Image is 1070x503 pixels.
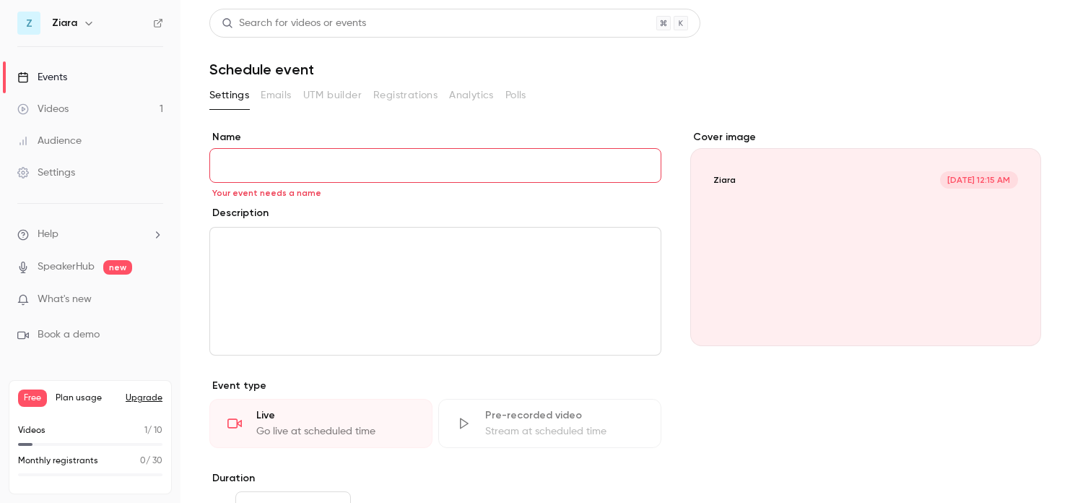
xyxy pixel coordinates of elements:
[38,259,95,275] a: SpeakerHub
[126,392,162,404] button: Upgrade
[17,165,75,180] div: Settings
[209,130,661,145] label: Name
[144,426,147,435] span: 1
[209,84,249,107] button: Settings
[26,16,32,31] span: Z
[146,293,163,306] iframe: Noticeable Trigger
[209,379,661,393] p: Event type
[144,424,162,437] p: / 10
[485,424,643,439] div: Stream at scheduled time
[140,457,146,465] span: 0
[103,260,132,275] span: new
[505,88,526,103] span: Polls
[212,187,321,199] span: Your event needs a name
[18,390,47,407] span: Free
[210,228,661,355] div: editor
[209,206,269,220] label: Description
[690,130,1042,346] section: Cover image
[18,455,98,468] p: Monthly registrants
[303,88,362,103] span: UTM builder
[56,392,117,404] span: Plan usage
[690,130,1042,145] label: Cover image
[18,424,45,437] p: Videos
[38,292,92,307] span: What's new
[52,16,77,30] h6: Ziara
[17,227,163,242] li: help-dropdown-opener
[438,399,661,448] div: Pre-recorded videoStream at scheduled time
[17,70,67,85] div: Events
[17,134,82,148] div: Audience
[140,455,162,468] p: / 30
[373,88,438,103] span: Registrations
[256,424,414,439] div: Go live at scheduled time
[209,61,1041,78] h1: Schedule event
[222,16,366,31] div: Search for videos or events
[17,102,69,116] div: Videos
[485,408,643,423] div: Pre-recorded video
[209,471,661,486] label: Duration
[209,399,432,448] div: LiveGo live at scheduled time
[449,88,494,103] span: Analytics
[209,227,661,356] section: description
[38,227,58,242] span: Help
[38,327,100,343] span: Book a demo
[261,88,291,103] span: Emails
[256,408,414,423] div: Live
